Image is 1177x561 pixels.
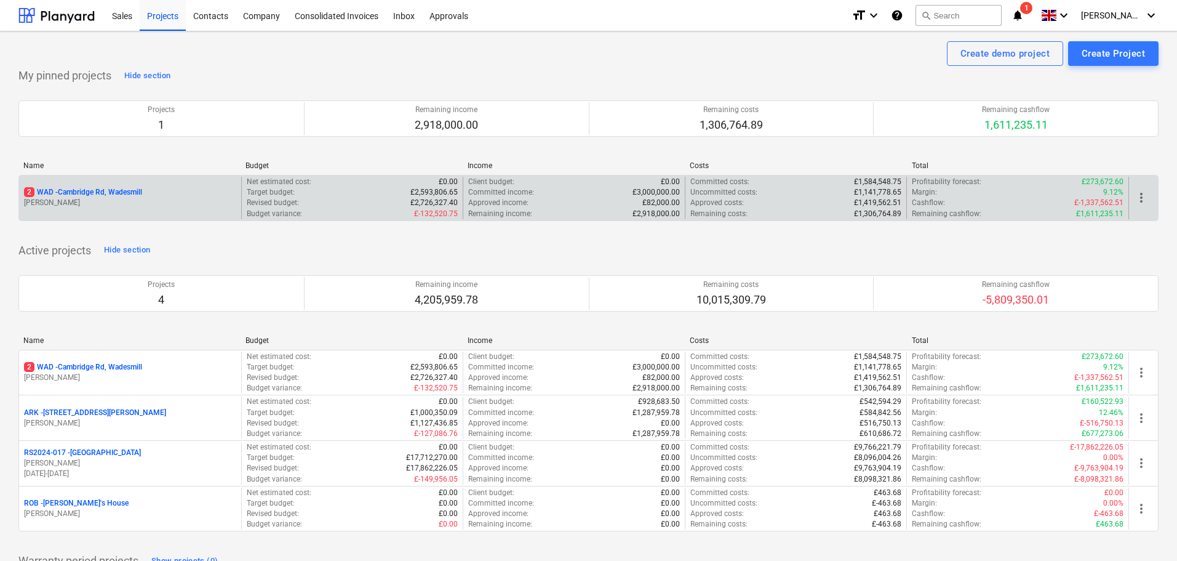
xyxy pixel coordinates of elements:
[415,118,478,132] p: 2,918,000.00
[24,498,129,509] p: ROB - [PERSON_NAME]'s House
[690,474,748,485] p: Remaining costs :
[690,463,744,474] p: Approved costs :
[24,469,236,479] p: [DATE] - [DATE]
[690,418,744,429] p: Approved costs :
[1076,383,1123,394] p: £1,611,235.11
[247,474,302,485] p: Budget variance :
[1115,502,1177,561] iframe: Chat Widget
[854,453,901,463] p: £8,096,004.26
[912,418,945,429] p: Cashflow :
[661,177,680,187] p: £0.00
[982,280,1050,290] p: Remaining cashflow
[854,352,901,362] p: £1,584,548.75
[1103,187,1123,198] p: 9.12%
[866,8,881,23] i: keyboard_arrow_down
[916,5,1002,26] button: Search
[872,519,901,530] p: £-463.68
[661,442,680,453] p: £0.00
[468,209,532,219] p: Remaining income :
[912,408,937,418] p: Margin :
[468,408,534,418] p: Committed income :
[860,429,901,439] p: £610,686.72
[912,352,981,362] p: Profitability forecast :
[860,408,901,418] p: £584,842.56
[101,241,153,260] button: Hide section
[1011,8,1024,23] i: notifications
[24,187,236,208] div: 2WAD -Cambridge Rd, Wadesmill[PERSON_NAME]
[661,453,680,463] p: £0.00
[854,463,901,474] p: £9,763,904.19
[247,463,299,474] p: Revised budget :
[1134,456,1149,470] span: more_vert
[854,474,901,485] p: £8,098,321.86
[468,418,529,429] p: Approved income :
[468,336,680,345] div: Income
[1096,519,1123,530] p: £463.68
[912,209,981,219] p: Remaining cashflow :
[1070,442,1123,453] p: £-17,862,226.05
[1074,198,1123,208] p: £-1,337,562.51
[1134,190,1149,205] span: more_vert
[247,383,302,394] p: Budget variance :
[406,463,458,474] p: £17,862,226.05
[247,408,295,418] p: Target budget :
[468,362,534,373] p: Committed income :
[690,488,749,498] p: Committed costs :
[439,509,458,519] p: £0.00
[912,442,981,453] p: Profitability forecast :
[874,509,901,519] p: £463.68
[439,498,458,509] p: £0.00
[690,336,902,345] div: Costs
[410,362,458,373] p: £2,593,806.65
[24,458,236,469] p: [PERSON_NAME]
[415,280,478,290] p: Remaining income
[696,280,766,290] p: Remaining costs
[690,397,749,407] p: Committed costs :
[854,187,901,198] p: £1,141,778.65
[690,373,744,383] p: Approved costs :
[912,453,937,463] p: Margin :
[410,408,458,418] p: £1,000,350.09
[860,418,901,429] p: £516,750.13
[24,362,236,383] div: 2WAD -Cambridge Rd, Wadesmill[PERSON_NAME]
[912,474,981,485] p: Remaining cashflow :
[439,397,458,407] p: £0.00
[468,161,680,170] div: Income
[690,408,757,418] p: Uncommitted costs :
[854,373,901,383] p: £1,419,562.51
[247,177,311,187] p: Net estimated cost :
[439,442,458,453] p: £0.00
[247,509,299,519] p: Revised budget :
[24,362,142,373] p: WAD - Cambridge Rd, Wadesmill
[148,118,175,132] p: 1
[245,161,458,170] div: Budget
[24,418,236,429] p: [PERSON_NAME]
[854,442,901,453] p: £9,766,221.79
[912,336,1124,345] div: Total
[872,498,901,509] p: £-463.68
[1056,8,1071,23] i: keyboard_arrow_down
[410,373,458,383] p: £2,726,327.40
[661,418,680,429] p: £0.00
[1134,365,1149,380] span: more_vert
[638,397,680,407] p: £928,683.50
[690,198,744,208] p: Approved costs :
[690,442,749,453] p: Committed costs :
[439,519,458,530] p: £0.00
[1134,501,1149,516] span: more_vert
[1081,10,1143,20] span: [PERSON_NAME]
[468,498,534,509] p: Committed income :
[247,418,299,429] p: Revised budget :
[1082,429,1123,439] p: £677,273.06
[24,198,236,208] p: [PERSON_NAME]
[690,498,757,509] p: Uncommitted costs :
[410,187,458,198] p: £2,593,806.65
[690,509,744,519] p: Approved costs :
[24,448,141,458] p: RS2024-017 - [GEOGRAPHIC_DATA]
[1082,46,1145,62] div: Create Project
[24,448,236,479] div: RS2024-017 -[GEOGRAPHIC_DATA][PERSON_NAME][DATE]-[DATE]
[410,198,458,208] p: £2,726,327.40
[247,362,295,373] p: Target budget :
[468,373,529,383] p: Approved income :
